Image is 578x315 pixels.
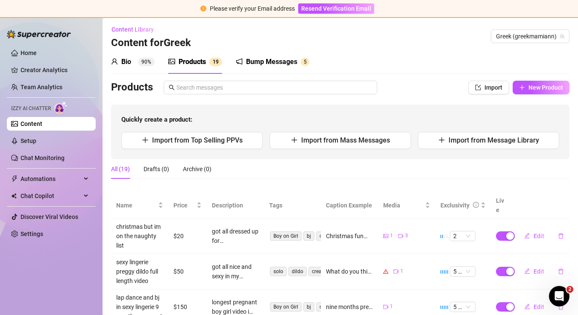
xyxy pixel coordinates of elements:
[418,132,559,149] button: Import from Message Library
[393,269,399,274] span: video-camera
[21,50,37,56] a: Home
[551,300,571,314] button: delete
[216,59,219,65] span: 9
[453,267,472,276] span: 5 🔥
[453,231,472,241] span: 2
[440,201,469,210] div: Exclusivity
[301,5,371,12] span: Resend Verification Email
[246,57,297,67] div: Bump Messages
[111,219,168,254] td: christmas but im on the naughty list
[316,302,343,312] span: cumshot
[213,59,216,65] span: 1
[303,231,314,241] span: bj
[517,300,551,314] button: Edit
[449,136,539,144] span: Import from Message Library
[558,233,564,239] span: delete
[168,254,207,289] td: $50
[517,265,551,278] button: Edit
[298,3,374,14] button: Resend Verification Email
[209,58,222,66] sup: 19
[144,164,169,174] div: Drafts (0)
[491,192,512,219] th: Live
[326,302,373,312] div: nine months pregnant red lingerie strip tease, twerking, bj 😈👀
[111,81,153,94] h3: Products
[270,132,411,149] button: Import from Mass Messages
[326,267,373,276] div: What do you think about this lingerie outfit on me while I play with myself?😈👀
[111,254,168,289] td: sexy lingerie preggy dildo full length video
[168,192,207,219] th: Price
[200,6,206,12] span: exclamation-circle
[316,231,346,241] span: christmas
[524,303,530,309] span: edit
[560,34,565,39] span: team
[212,227,259,245] div: got all dressed up for [PERSON_NAME] and ended up getting his cock hard, i couldnt help but slide...
[326,231,373,241] div: Christmas fun👀💦
[378,192,435,219] th: Media
[111,36,191,50] h3: Content for Greek
[207,192,264,219] th: Description
[11,105,51,113] span: Izzy AI Chatter
[383,201,423,210] span: Media
[111,26,154,33] span: Content Library
[513,81,569,94] button: New Product
[468,81,509,94] button: Import
[121,116,192,123] strong: Quickly create a product:
[21,137,36,144] a: Setup
[566,286,573,293] span: 2
[524,268,530,274] span: edit
[168,58,175,65] span: picture
[475,85,481,90] span: import
[390,303,393,311] span: 1
[7,30,71,38] img: logo-BBDzfeDw.svg
[183,164,211,174] div: Archive (0)
[551,265,571,278] button: delete
[304,59,307,65] span: 5
[301,58,309,66] sup: 5
[21,63,89,77] a: Creator Analytics
[21,213,78,220] a: Discover Viral Videos
[534,233,544,239] span: Edit
[383,233,388,239] span: picture
[236,58,243,65] span: notification
[453,302,472,312] span: 5 🔥
[54,101,67,114] img: AI Chatter
[484,84,502,91] span: Import
[11,175,18,182] span: thunderbolt
[517,229,551,243] button: Edit
[496,30,564,43] span: Greek (greekmamiann)
[549,286,569,306] iframe: Intercom live chat
[558,268,564,274] span: delete
[21,84,62,90] a: Team Analytics
[551,229,571,243] button: delete
[400,267,403,275] span: 1
[405,232,408,240] span: 3
[270,302,302,312] span: Boy on Girl
[390,232,393,240] span: 1
[383,304,388,309] span: video-camera
[270,231,302,241] span: Boy on Girl
[210,4,295,13] div: Please verify your Email address
[11,193,17,199] img: Chat Copilot
[291,137,298,143] span: plus
[142,137,149,143] span: plus
[398,233,403,239] span: video-camera
[301,136,390,144] span: Import from Mass Messages
[21,155,65,161] a: Chat Monitoring
[168,219,207,254] td: $20
[111,164,130,174] div: All (19)
[212,262,259,281] div: got all nice and sexy in my lingerie outfit 8 months preggy, was feeling real horny so i started ...
[534,268,544,275] span: Edit
[303,302,314,312] span: bj
[438,137,445,143] span: plus
[308,267,332,276] span: creamy
[152,136,243,144] span: Import from Top Selling PPVs
[528,84,563,91] span: New Product
[176,83,372,92] input: Search messages
[138,58,155,66] sup: 90%
[21,189,81,203] span: Chat Copilot
[519,85,525,90] span: plus
[264,192,321,219] th: Tags
[473,202,479,208] span: info-circle
[288,267,307,276] span: dildo
[169,85,175,90] span: search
